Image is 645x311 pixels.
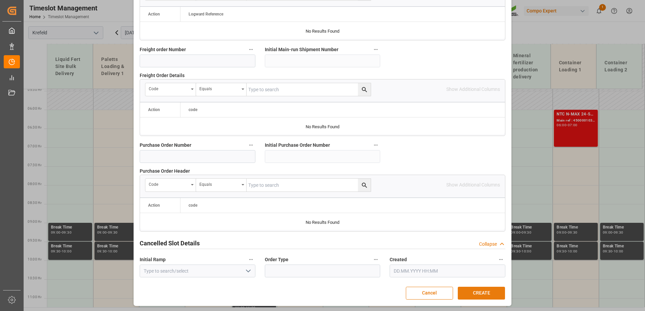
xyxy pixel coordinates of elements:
div: Action [148,12,160,16]
button: Initial Purchase Order Number [371,141,380,149]
input: Type to search [247,83,371,96]
button: open menu [243,266,253,276]
span: Initial Main-run Shipment Number [265,46,338,53]
span: Created [390,256,407,263]
input: Type to search [247,179,371,192]
button: search button [358,83,371,96]
div: Equals [199,180,239,187]
div: code [149,180,189,187]
div: Collapse [479,241,497,248]
span: Purchase Order Header [140,168,190,175]
input: DD.MM.YYYY HH:MM [390,265,505,277]
button: open menu [145,83,196,96]
button: open menu [196,83,247,96]
button: Initial Main-run Shipment Number [371,45,380,54]
span: Logward Reference [189,12,223,16]
button: Purchase Order Number [247,141,255,149]
div: Action [148,203,160,208]
h2: Cancelled Slot Details [140,239,200,248]
input: Type to search/select [140,265,255,277]
button: search button [358,179,371,192]
span: Initial Purchase Order Number [265,142,330,149]
div: Action [148,107,160,112]
button: open menu [145,179,196,192]
div: code [149,84,189,92]
button: Freight order Number [247,45,255,54]
div: Equals [199,84,239,92]
button: Cancel [406,287,453,300]
span: Purchase Order Number [140,142,191,149]
button: Order Type [371,255,380,264]
span: code [189,203,197,208]
span: code [189,107,197,112]
button: CREATE [458,287,505,300]
span: Order Type [265,256,288,263]
button: Created [497,255,505,264]
span: Freight order Number [140,46,186,53]
button: open menu [196,179,247,192]
button: Initial Ramp [247,255,255,264]
span: Freight Order Details [140,72,185,79]
span: Initial Ramp [140,256,166,263]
